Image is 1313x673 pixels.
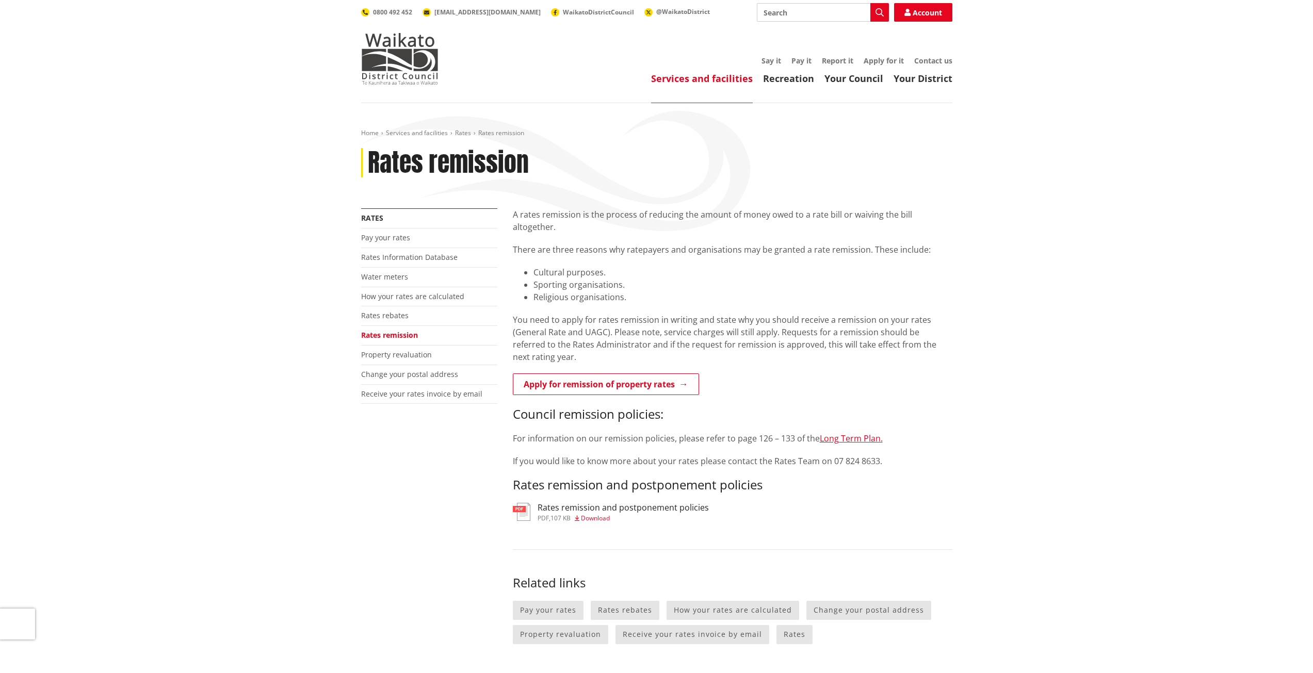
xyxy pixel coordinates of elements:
[513,478,952,493] h3: Rates remission and postponement policies
[591,601,659,620] a: Rates rebates
[373,8,412,17] span: 0800 492 452
[513,314,952,363] p: You need to apply for rates remission in writing and state why you should receive a remission on ...
[651,72,753,85] a: Services and facilities
[361,272,408,282] a: Water meters
[667,601,799,620] a: How your rates are calculated
[551,8,634,17] a: WaikatoDistrictCouncil
[538,503,709,513] h3: Rates remission and postponement policies
[513,243,952,256] p: There are three reasons why ratepayers and organisations may be granted a rate remission. These i...
[806,601,931,620] a: Change your postal address
[644,7,710,16] a: @WaikatoDistrict
[361,233,410,242] a: Pay your rates
[513,373,699,395] a: Apply for remission of property rates
[434,8,541,17] span: [EMAIL_ADDRESS][DOMAIN_NAME]
[368,148,529,178] h1: Rates remission
[386,128,448,137] a: Services and facilities
[478,128,524,137] span: Rates remission
[894,3,952,22] a: Account
[533,266,952,278] li: Cultural purposes.
[533,278,952,291] li: Sporting organisations.
[513,576,952,590] h3: Related links
[361,129,952,138] nav: breadcrumb
[822,56,853,65] a: Report it
[513,625,608,644] a: Property revaluation
[361,252,458,262] a: Rates Information Database
[656,7,710,16] span: @WaikatoDistrict
[361,213,383,223] a: Rates
[361,310,409,320] a: Rates rebates
[361,330,418,340] a: Rates remission
[914,56,952,65] a: Contact us
[581,514,610,522] span: Download
[513,407,952,422] h3: Council remission policies:
[538,515,709,521] div: ,
[538,514,549,522] span: pdf
[761,56,781,65] a: Say it
[513,432,952,445] p: For information on our remission policies, please refer to page 126 – 133 of the
[361,33,439,85] img: Waikato District Council - Te Kaunihera aa Takiwaa o Waikato
[361,369,458,379] a: Change your postal address
[361,350,432,359] a: Property revaluation
[513,208,952,233] p: A rates remission is the process of reducing the amount of money owed to a rate bill or waiving t...
[361,291,464,301] a: How your rates are calculated
[361,8,412,17] a: 0800 492 452
[361,389,482,399] a: Receive your rates invoice by email
[864,56,904,65] a: Apply for it
[894,72,952,85] a: Your District
[361,128,379,137] a: Home
[820,433,883,444] a: Long Term Plan.
[824,72,883,85] a: Your Council
[423,8,541,17] a: [EMAIL_ADDRESS][DOMAIN_NAME]
[550,514,571,522] span: 107 KB
[763,72,814,85] a: Recreation
[563,8,634,17] span: WaikatoDistrictCouncil
[533,291,952,303] li: Religious organisations.
[513,455,952,467] p: If you would like to know more about your rates please contact the Rates Team on 07 824 8633.
[615,625,769,644] a: Receive your rates invoice by email
[513,503,709,521] a: Rates remission and postponement policies pdf,107 KB Download
[757,3,889,22] input: Search input
[791,56,812,65] a: Pay it
[513,601,583,620] a: Pay your rates
[455,128,471,137] a: Rates
[513,503,530,521] img: document-pdf.svg
[776,625,813,644] a: Rates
